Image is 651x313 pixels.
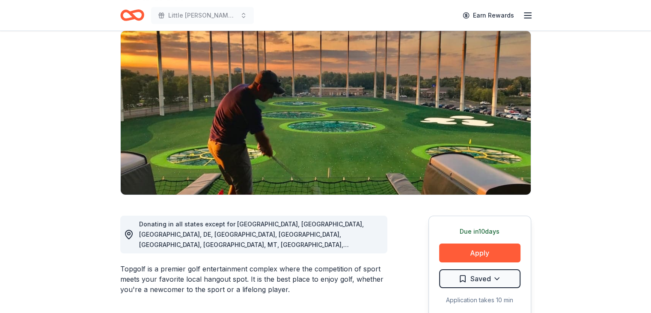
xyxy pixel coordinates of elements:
span: Saved [470,273,491,284]
span: Little [PERSON_NAME]'s Big Game Night - Play for a Cure [168,10,237,21]
div: Application takes 10 min [439,295,520,305]
img: Image for Topgolf [121,31,531,195]
a: Home [120,5,144,25]
button: Apply [439,244,520,262]
button: Little [PERSON_NAME]'s Big Game Night - Play for a Cure [151,7,254,24]
div: Topgolf is a premier golf entertainment complex where the competition of sport meets your favorit... [120,264,387,295]
div: Due in 10 days [439,226,520,237]
a: Earn Rewards [458,8,519,23]
button: Saved [439,269,520,288]
span: Donating in all states except for [GEOGRAPHIC_DATA], [GEOGRAPHIC_DATA], [GEOGRAPHIC_DATA], DE, [G... [139,220,364,269]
